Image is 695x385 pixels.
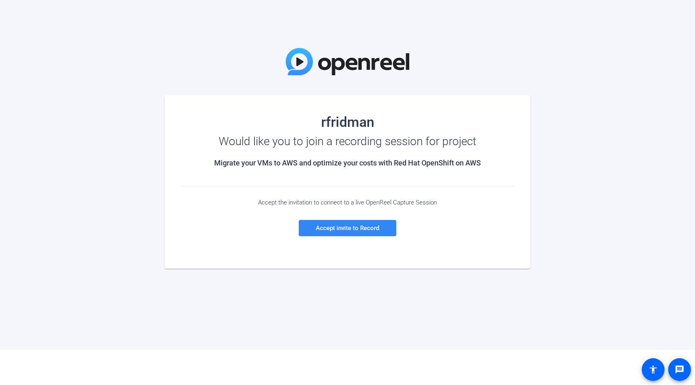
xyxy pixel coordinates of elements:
[181,199,514,206] div: Accept the invitation to connect to a live OpenReel Capture Session
[299,220,396,236] a: Accept invite to Record
[648,365,658,374] mat-icon: accessibility
[181,115,514,128] div: rfridman
[286,48,409,75] img: OpenReel Logo
[675,365,684,374] mat-icon: message
[181,159,514,167] h2: Migrate your VMs to AWS and optimize your costs with Red Hat OpenShift on AWS
[181,135,514,148] div: Would like you to join a recording session for project
[316,224,379,232] span: Accept invite to Record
